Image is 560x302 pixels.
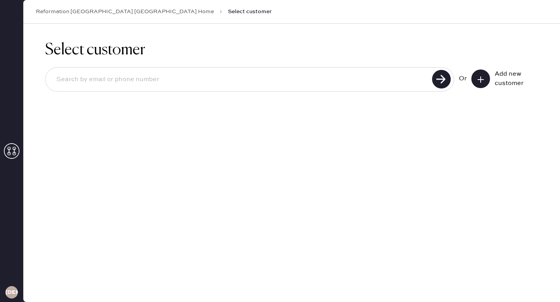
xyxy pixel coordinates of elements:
span: Select customer [228,8,272,16]
input: Search by email or phone number [50,71,430,89]
a: Reformation [GEOGRAPHIC_DATA] [GEOGRAPHIC_DATA] Home [36,8,214,16]
div: Add new customer [495,69,534,88]
h3: [DEMOGRAPHIC_DATA] [5,290,18,295]
h1: Select customer [45,41,538,59]
div: Or [459,74,467,83]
